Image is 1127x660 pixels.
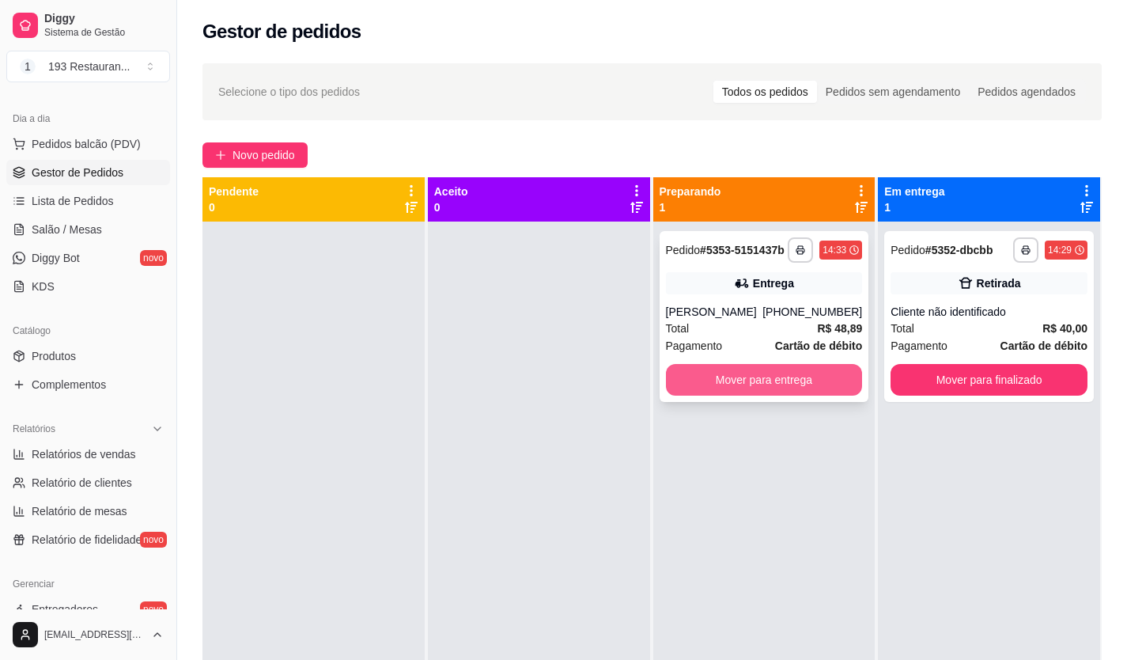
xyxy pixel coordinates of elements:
[666,320,690,337] span: Total
[6,527,170,552] a: Relatório de fidelidadenovo
[891,304,1087,320] div: Cliente não identificado
[6,51,170,82] button: Select a team
[434,199,468,215] p: 0
[6,372,170,397] a: Complementos
[713,81,817,103] div: Todos os pedidos
[434,184,468,199] p: Aceito
[32,601,98,617] span: Entregadores
[6,571,170,597] div: Gerenciar
[1048,244,1072,256] div: 14:29
[32,279,55,294] span: KDS
[6,217,170,242] a: Salão / Mesas
[977,275,1021,291] div: Retirada
[6,442,170,467] a: Relatórios de vendas
[891,320,914,337] span: Total
[32,348,76,364] span: Produtos
[209,184,259,199] p: Pendente
[666,364,863,396] button: Mover para entrega
[6,131,170,157] button: Pedidos balcão (PDV)
[775,339,862,352] strong: Cartão de débito
[202,142,308,168] button: Novo pedido
[6,597,170,622] a: Entregadoresnovo
[666,304,763,320] div: [PERSON_NAME]
[817,322,862,335] strong: R$ 48,89
[32,475,132,491] span: Relatório de clientes
[202,19,361,44] h2: Gestor de pedidos
[6,499,170,524] a: Relatório de mesas
[884,184,944,199] p: Em entrega
[6,188,170,214] a: Lista de Pedidos
[1000,339,1087,352] strong: Cartão de débito
[32,136,141,152] span: Pedidos balcão (PDV)
[13,423,55,435] span: Relatórios
[823,244,846,256] div: 14:33
[6,245,170,271] a: Diggy Botnovo
[218,83,360,101] span: Selecione o tipo dos pedidos
[32,532,142,548] span: Relatório de fidelidade
[969,81,1084,103] div: Pedidos agendados
[660,184,721,199] p: Preparando
[891,244,925,256] span: Pedido
[666,337,723,355] span: Pagamento
[32,193,114,209] span: Lista de Pedidos
[6,470,170,495] a: Relatório de clientes
[925,244,993,256] strong: # 5352-dbcbb
[32,503,127,519] span: Relatório de mesas
[762,304,862,320] div: [PHONE_NUMBER]
[666,244,701,256] span: Pedido
[6,274,170,299] a: KDS
[6,318,170,343] div: Catálogo
[44,26,164,39] span: Sistema de Gestão
[32,377,106,393] span: Complementos
[817,81,969,103] div: Pedidos sem agendamento
[32,446,136,462] span: Relatórios de vendas
[6,616,170,654] button: [EMAIL_ADDRESS][DOMAIN_NAME]
[6,106,170,131] div: Dia a dia
[660,199,721,215] p: 1
[891,337,947,355] span: Pagamento
[32,165,123,180] span: Gestor de Pedidos
[6,6,170,44] a: DiggySistema de Gestão
[891,364,1087,396] button: Mover para finalizado
[233,146,295,164] span: Novo pedido
[44,628,145,641] span: [EMAIL_ADDRESS][DOMAIN_NAME]
[884,199,944,215] p: 1
[700,244,785,256] strong: # 5353-5151437b
[48,59,130,74] div: 193 Restauran ...
[1042,322,1087,335] strong: R$ 40,00
[215,150,226,161] span: plus
[6,343,170,369] a: Produtos
[20,59,36,74] span: 1
[44,12,164,26] span: Diggy
[6,160,170,185] a: Gestor de Pedidos
[32,222,102,237] span: Salão / Mesas
[209,199,259,215] p: 0
[753,275,794,291] div: Entrega
[32,250,80,266] span: Diggy Bot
